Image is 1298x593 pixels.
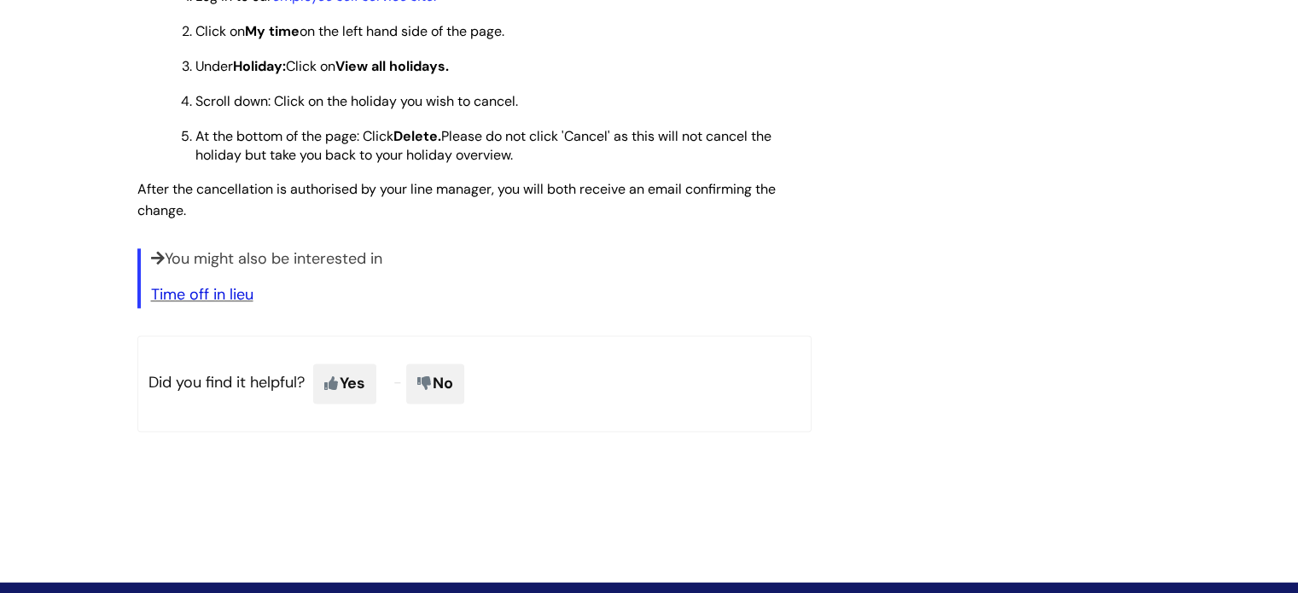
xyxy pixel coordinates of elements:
p: Did you find it helpful? [137,335,812,431]
span: No [406,363,464,403]
span: After the cancellation is authorised by your line manager, you will both receive an email confirm... [137,180,776,219]
strong: My time [245,22,300,40]
span: Click on on the left hand side of the page. [195,22,504,40]
span: Yes [313,363,376,403]
a: Time off in lieu [151,284,253,305]
strong: Delete. [393,127,441,145]
span: Under Click on [195,57,449,75]
span: You might also be interested in [165,248,382,269]
strong: Holiday: [233,57,286,75]
span: At the bottom of the page: Click Please do not click 'Cancel' as this will not cancel the holiday... [195,127,771,164]
strong: View all holidays. [335,57,449,75]
span: Scroll down: Click on the holiday you wish to cancel. [195,92,518,110]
